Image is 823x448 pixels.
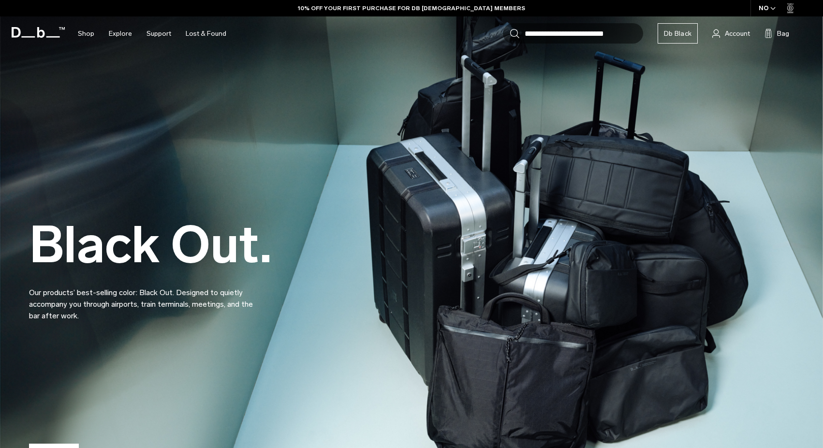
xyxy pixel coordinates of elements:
a: 10% OFF YOUR FIRST PURCHASE FOR DB [DEMOGRAPHIC_DATA] MEMBERS [298,4,525,13]
a: Support [147,16,171,51]
a: Shop [78,16,94,51]
h2: Black Out. [29,220,272,270]
nav: Main Navigation [71,16,234,51]
p: Our products’ best-selling color: Black Out. Designed to quietly accompany you through airports, ... [29,275,261,322]
a: Explore [109,16,132,51]
a: Account [712,28,750,39]
span: Account [725,29,750,39]
a: Lost & Found [186,16,226,51]
button: Bag [764,28,789,39]
a: Db Black [658,23,698,44]
span: Bag [777,29,789,39]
